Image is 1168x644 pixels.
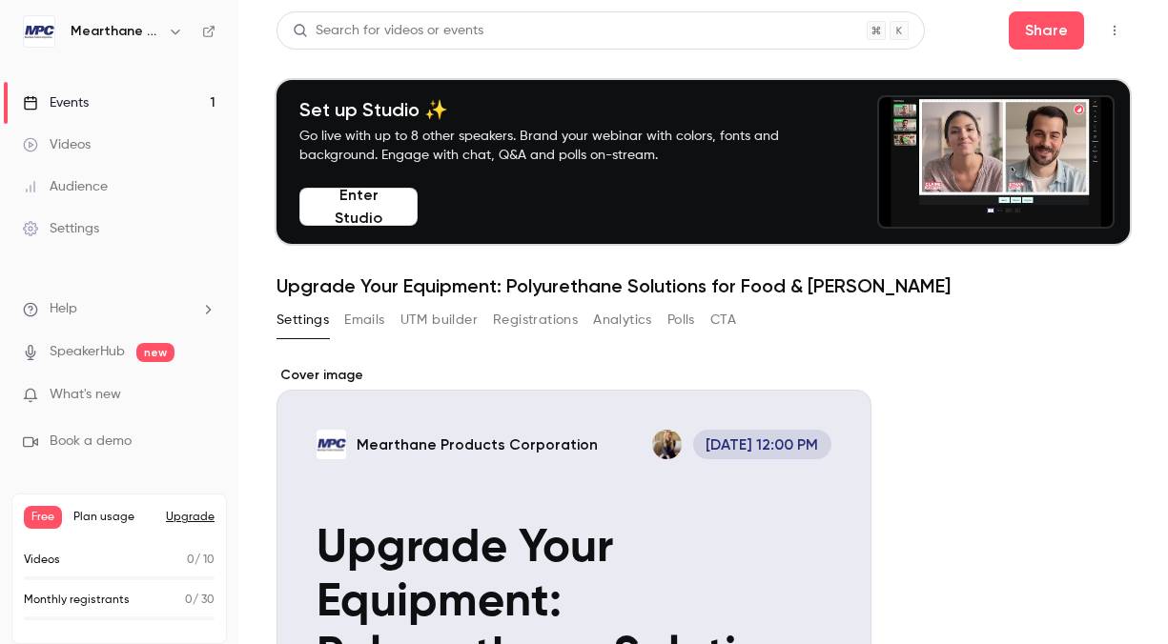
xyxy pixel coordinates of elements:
[193,387,215,404] iframe: Noticeable Trigger
[299,98,824,121] h4: Set up Studio ✨
[299,127,824,165] p: Go live with up to 8 other speakers. Brand your webinar with colors, fonts and background. Engage...
[1009,11,1084,50] button: Share
[136,343,174,362] span: new
[24,592,130,609] p: Monthly registrants
[23,299,215,319] li: help-dropdown-opener
[187,552,215,569] p: / 10
[50,342,125,362] a: SpeakerHub
[166,510,215,525] button: Upgrade
[187,554,195,566] span: 0
[24,16,54,47] img: Mearthane Products Corporation
[493,305,578,335] button: Registrations
[50,432,132,452] span: Book a demo
[277,274,1130,297] h1: Upgrade Your Equipment: Polyurethane Solutions for Food & [PERSON_NAME]
[24,552,60,569] p: Videos
[24,506,62,529] span: Free
[23,135,91,154] div: Videos
[50,385,121,405] span: What's new
[277,305,329,335] button: Settings
[185,592,215,609] p: / 30
[299,188,418,226] button: Enter Studio
[71,22,160,41] h6: Mearthane Products Corporation
[23,219,99,238] div: Settings
[293,21,483,41] div: Search for videos or events
[593,305,652,335] button: Analytics
[23,177,108,196] div: Audience
[710,305,736,335] button: CTA
[667,305,695,335] button: Polls
[344,305,384,335] button: Emails
[50,299,77,319] span: Help
[400,305,478,335] button: UTM builder
[185,594,193,606] span: 0
[73,510,154,525] span: Plan usage
[23,93,89,112] div: Events
[277,366,871,385] label: Cover image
